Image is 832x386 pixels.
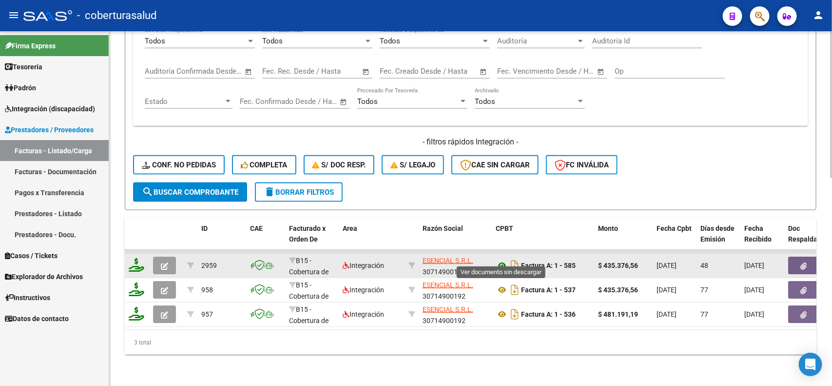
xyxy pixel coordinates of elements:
mat-icon: person [813,9,824,21]
datatable-header-cell: Fecha Cpbt [653,218,697,261]
mat-icon: menu [8,9,19,21]
span: [DATE] [657,310,677,318]
span: Auditoría [497,37,576,45]
datatable-header-cell: CAE [246,218,285,261]
span: CAE SIN CARGAR [460,161,530,169]
span: 957 [201,310,213,318]
input: End date [538,67,585,76]
span: 2959 [201,262,217,269]
span: Firma Express [5,41,56,51]
button: Open calendar [596,66,607,78]
mat-icon: search [142,186,154,198]
span: 77 [700,286,708,294]
button: CAE SIN CARGAR [451,155,539,175]
span: Integración [343,286,384,294]
datatable-header-cell: Facturado x Orden De [285,218,339,261]
strong: Factura A: 1 - 537 [521,286,576,294]
span: B15 - Cobertura de Salud [289,257,329,287]
datatable-header-cell: Area [339,218,405,261]
span: Fecha Cpbt [657,224,692,232]
strong: Factura A: 1 - 585 [521,262,576,269]
span: Todos [145,37,165,45]
span: ID [201,224,208,232]
div: 30714900192 [423,280,488,300]
i: Descargar documento [508,258,521,273]
span: Todos [380,37,400,45]
button: Completa [232,155,296,175]
span: Días desde Emisión [700,224,735,244]
i: Descargar documento [508,282,521,298]
button: Conf. no pedidas [133,155,225,175]
span: [DATE] [657,262,677,269]
span: [DATE] [744,262,764,269]
span: Borrar Filtros [264,188,334,197]
div: 3 total [125,330,816,355]
input: End date [280,97,328,106]
button: S/ legajo [382,155,444,175]
span: B15 - Cobertura de Salud [289,305,329,336]
datatable-header-cell: ID [197,218,246,261]
span: Integración (discapacidad) [5,103,95,114]
input: Start date [497,67,529,76]
div: 30714900192 [423,255,488,276]
div: Open Intercom Messenger [799,353,822,376]
input: Start date [145,67,176,76]
span: Doc Respaldatoria [788,224,832,244]
span: ESENCIAL S.R.L. [423,281,473,289]
span: Facturado x Orden De [289,224,326,244]
div: 30714900192 [423,304,488,325]
span: Fecha Recibido [744,224,772,244]
span: - coberturasalud [77,5,156,26]
button: Open calendar [243,66,254,78]
input: End date [185,67,232,76]
input: Start date [380,67,411,76]
span: Casos / Tickets [5,250,58,261]
span: CPBT [496,224,513,232]
input: End date [420,67,467,76]
span: Area [343,224,357,232]
span: Todos [262,37,283,45]
span: Razón Social [423,224,463,232]
span: Integración [343,262,384,269]
datatable-header-cell: Fecha Recibido [740,218,784,261]
input: Start date [240,97,271,106]
datatable-header-cell: Monto [594,218,653,261]
span: Tesorería [5,61,42,72]
span: FC Inválida [555,161,609,169]
span: [DATE] [744,310,764,318]
i: Descargar documento [508,306,521,322]
strong: $ 435.376,56 [598,262,638,269]
span: Explorador de Archivos [5,271,83,282]
span: Completa [241,161,288,169]
button: Buscar Comprobante [133,183,247,202]
input: Start date [262,67,294,76]
span: [DATE] [657,286,677,294]
button: Open calendar [338,97,349,108]
span: Instructivos [5,292,50,303]
span: ESENCIAL S.R.L. [423,257,473,264]
span: [DATE] [744,286,764,294]
span: CAE [250,224,263,232]
span: B15 - Cobertura de Salud [289,281,329,311]
span: Estado [145,97,224,106]
span: Todos [475,97,495,106]
button: Borrar Filtros [255,183,343,202]
datatable-header-cell: Días desde Emisión [697,218,740,261]
span: Padrón [5,82,36,93]
span: Todos [357,97,378,106]
mat-icon: delete [264,186,275,198]
strong: $ 435.376,56 [598,286,638,294]
span: Buscar Comprobante [142,188,238,197]
span: S/ Doc Resp. [312,161,366,169]
datatable-header-cell: CPBT [492,218,594,261]
button: Open calendar [478,66,489,78]
span: Monto [598,224,618,232]
datatable-header-cell: Razón Social [419,218,492,261]
span: 77 [700,310,708,318]
span: S/ legajo [390,161,435,169]
span: 958 [201,286,213,294]
span: Conf. no pedidas [142,161,216,169]
span: Integración [343,310,384,318]
span: Prestadores / Proveedores [5,124,94,135]
strong: Factura A: 1 - 536 [521,310,576,318]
